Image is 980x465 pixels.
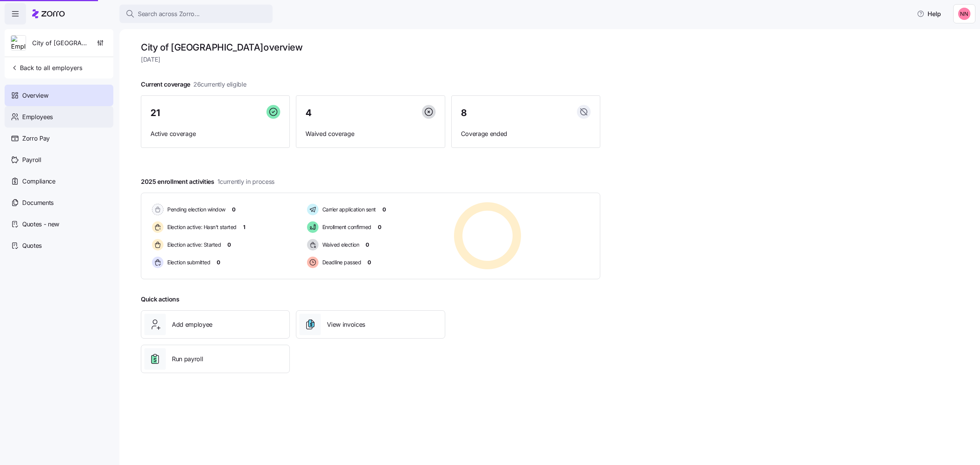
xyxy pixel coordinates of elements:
span: 2025 enrollment activities [141,177,274,187]
span: 0 [382,206,386,213]
img: Employer logo [11,36,26,51]
span: View invoices [327,320,365,329]
span: 26 currently eligible [193,80,247,89]
img: 37cb906d10cb440dd1cb011682786431 [958,8,970,20]
a: Zorro Pay [5,128,113,149]
span: 21 [150,108,160,118]
span: Help [917,9,941,18]
span: Current coverage [141,80,247,89]
span: Run payroll [172,354,203,364]
span: 8 [461,108,467,118]
h1: City of [GEOGRAPHIC_DATA] overview [141,41,600,53]
button: Help [911,6,947,21]
span: Payroll [22,155,41,165]
a: Payroll [5,149,113,170]
span: Search across Zorro... [138,9,200,19]
span: 1 currently in process [217,177,274,187]
span: Quick actions [141,295,180,304]
a: Overview [5,85,113,106]
span: Documents [22,198,54,208]
span: Overview [22,91,48,100]
span: Back to all employers [11,63,82,72]
a: Quotes [5,235,113,256]
span: Election submitted [165,259,210,266]
span: 1 [243,223,245,231]
span: Active coverage [150,129,280,139]
a: Documents [5,192,113,213]
span: Zorro Pay [22,134,50,143]
span: 0 [367,259,371,266]
a: Quotes - new [5,213,113,235]
button: Back to all employers [8,60,85,75]
span: Coverage ended [461,129,591,139]
span: 0 [227,241,231,249]
span: Election active: Hasn't started [165,223,237,231]
span: Compliance [22,177,56,186]
span: 4 [305,108,312,118]
span: Quotes - new [22,219,59,229]
span: Enrollment confirmed [320,223,371,231]
span: Waived election [320,241,359,249]
span: Deadline passed [320,259,361,266]
span: 0 [232,206,235,213]
span: Waived coverage [305,129,435,139]
span: Carrier application sent [320,206,376,213]
span: [DATE] [141,55,600,64]
button: Search across Zorro... [119,5,273,23]
span: Employees [22,112,53,122]
a: Employees [5,106,113,128]
span: Quotes [22,241,42,251]
span: Pending election window [165,206,225,213]
span: City of [GEOGRAPHIC_DATA] [32,38,87,48]
span: 0 [217,259,220,266]
span: 0 [378,223,381,231]
a: Compliance [5,170,113,192]
span: Add employee [172,320,212,329]
span: Election active: Started [165,241,221,249]
span: 0 [366,241,369,249]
